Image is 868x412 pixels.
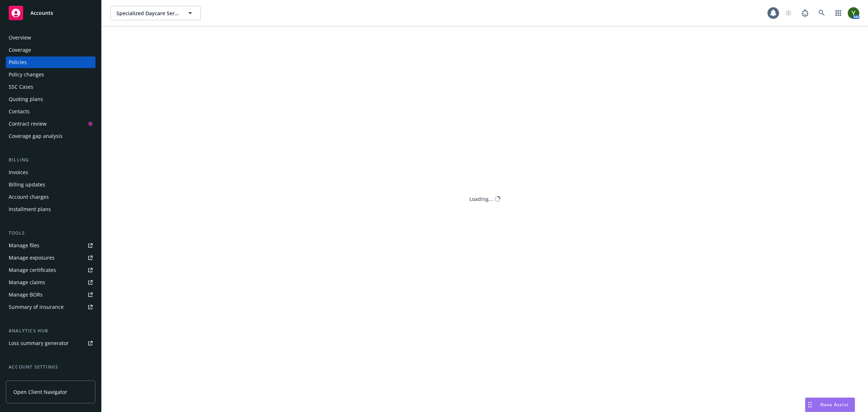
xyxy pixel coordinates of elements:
a: Start snowing [781,6,796,20]
a: Policies [6,56,95,68]
a: Manage certificates [6,264,95,276]
div: Summary of insurance [9,301,64,313]
div: Manage exposures [9,252,55,264]
a: Quoting plans [6,93,95,105]
div: Service team [9,374,40,385]
a: Manage exposures [6,252,95,264]
button: Nova Assist [805,398,855,412]
div: Coverage gap analysis [9,130,63,142]
a: Coverage gap analysis [6,130,95,142]
div: Quoting plans [9,93,43,105]
a: Contract review [6,118,95,130]
div: Tools [6,230,95,237]
a: Summary of insurance [6,301,95,313]
a: Switch app [831,6,846,20]
a: Billing updates [6,179,95,190]
a: Coverage [6,44,95,56]
span: Open Client Navigator [13,388,67,396]
div: Overview [9,32,31,43]
div: SSC Cases [9,81,33,93]
div: Invoices [9,167,28,178]
img: photo [848,7,859,19]
div: Contacts [9,106,30,117]
a: Loss summary generator [6,337,95,349]
div: Loading... [469,195,493,203]
div: Manage certificates [9,264,56,276]
div: Manage claims [9,277,45,288]
span: Accounts [30,10,53,16]
a: Installment plans [6,203,95,215]
div: Installment plans [9,203,51,215]
div: Manage files [9,240,39,251]
span: Nova Assist [820,402,849,408]
a: Invoices [6,167,95,178]
div: Account charges [9,191,49,203]
div: Billing updates [9,179,45,190]
div: Drag to move [805,398,814,412]
div: Analytics hub [6,327,95,335]
span: Specialized Daycare Services, Inc. [116,9,179,17]
a: Overview [6,32,95,43]
a: Search [814,6,829,20]
a: Manage files [6,240,95,251]
div: Billing [6,156,95,164]
a: SSC Cases [6,81,95,93]
a: Accounts [6,3,95,23]
div: Account settings [6,363,95,371]
a: Account charges [6,191,95,203]
a: Contacts [6,106,95,117]
a: Manage BORs [6,289,95,300]
a: Policy changes [6,69,95,80]
a: Manage claims [6,277,95,288]
div: Manage BORs [9,289,43,300]
div: Policy changes [9,69,44,80]
button: Specialized Daycare Services, Inc. [110,6,201,20]
div: Coverage [9,44,31,56]
div: Loss summary generator [9,337,69,349]
a: Report a Bug [798,6,812,20]
a: Service team [6,374,95,385]
div: Contract review [9,118,47,130]
div: Policies [9,56,27,68]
